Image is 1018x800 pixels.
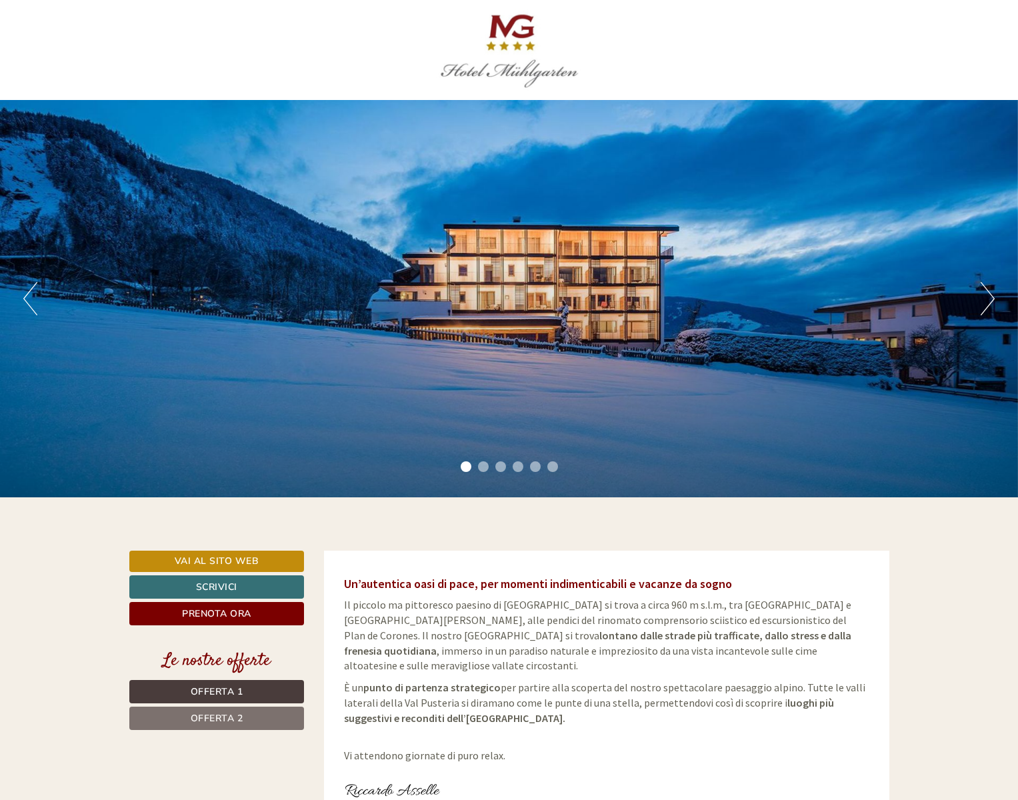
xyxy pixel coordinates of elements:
a: Vai al sito web [129,551,305,572]
span: Offerta 2 [191,712,243,725]
strong: punto di partenza strategico [363,681,501,694]
a: Prenota ora [129,602,305,625]
button: Previous [23,282,37,315]
span: Vi attendono giornate di puro relax. [344,733,505,762]
strong: lontano dalle strade più trafficate, dallo stress e dalla frenesia quotidiana [344,629,851,657]
a: Scrivici [129,575,305,599]
span: Un’autentica oasi di pace, per momenti indimenticabili e vacanze da sogno [344,576,732,591]
span: Il piccolo ma pittoresco paesino di [GEOGRAPHIC_DATA] si trova a circa 960 m s.l.m., tra [GEOGRAP... [344,598,851,672]
span: Offerta 1 [191,685,243,698]
strong: luoghi più suggestivi e reconditi dell’[GEOGRAPHIC_DATA]. [344,696,834,725]
div: Le nostre offerte [129,649,305,673]
span: È un per partire alla scoperta del nostro spettacolare paesaggio alpino. Tutte le valli laterali ... [344,681,865,725]
button: Next [981,282,995,315]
